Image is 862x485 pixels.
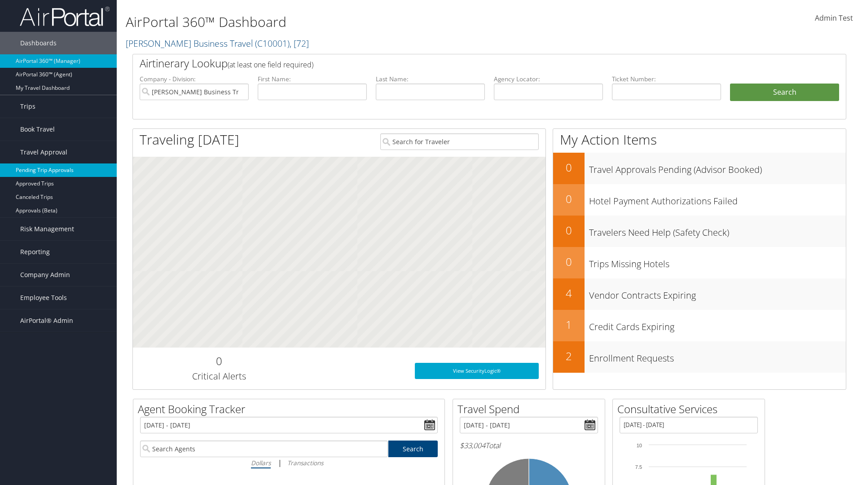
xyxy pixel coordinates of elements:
label: Company - Division: [140,75,249,84]
span: ( C10001 ) [255,37,290,49]
h2: 4 [553,286,585,301]
div: | [140,457,438,468]
h2: 0 [140,353,298,369]
label: Last Name: [376,75,485,84]
label: Agency Locator: [494,75,603,84]
button: Search [730,84,839,101]
span: (at least one field required) [228,60,313,70]
tspan: 7.5 [635,464,642,470]
a: 0Trips Missing Hotels [553,247,846,278]
h3: Vendor Contracts Expiring [589,285,846,302]
h3: Credit Cards Expiring [589,316,846,333]
input: Search Agents [140,441,388,457]
a: 2Enrollment Requests [553,341,846,373]
h2: 0 [553,223,585,238]
i: Dollars [251,459,271,467]
h3: Trips Missing Hotels [589,253,846,270]
h2: 0 [553,191,585,207]
label: First Name: [258,75,367,84]
span: Reporting [20,241,50,263]
h2: 0 [553,160,585,175]
input: Search for Traveler [380,133,539,150]
span: Admin Test [815,13,853,23]
h2: Agent Booking Tracker [138,401,444,417]
a: 4Vendor Contracts Expiring [553,278,846,310]
a: 0Hotel Payment Authorizations Failed [553,184,846,216]
h3: Enrollment Requests [589,348,846,365]
span: Risk Management [20,218,74,240]
span: , [ 72 ] [290,37,309,49]
span: Company Admin [20,264,70,286]
i: Transactions [287,459,323,467]
h1: My Action Items [553,130,846,149]
span: AirPortal® Admin [20,309,73,332]
h6: Total [460,441,598,450]
img: airportal-logo.png [20,6,110,27]
h3: Hotel Payment Authorizations Failed [589,190,846,207]
span: $33,004 [460,441,485,450]
h2: Travel Spend [457,401,605,417]
h2: 1 [553,317,585,332]
h2: 0 [553,254,585,269]
a: View SecurityLogic® [415,363,539,379]
label: Ticket Number: [612,75,721,84]
tspan: 10 [637,443,642,448]
h1: AirPortal 360™ Dashboard [126,13,611,31]
span: Trips [20,95,35,118]
h2: Consultative Services [617,401,765,417]
a: Admin Test [815,4,853,32]
a: 0Travel Approvals Pending (Advisor Booked) [553,153,846,184]
a: Search [388,441,438,457]
span: Travel Approval [20,141,67,163]
h3: Travelers Need Help (Safety Check) [589,222,846,239]
h2: 2 [553,348,585,364]
h2: Airtinerary Lookup [140,56,780,71]
span: Dashboards [20,32,57,54]
a: [PERSON_NAME] Business Travel [126,37,309,49]
h3: Travel Approvals Pending (Advisor Booked) [589,159,846,176]
a: 0Travelers Need Help (Safety Check) [553,216,846,247]
h3: Critical Alerts [140,370,298,383]
span: Employee Tools [20,287,67,309]
span: Book Travel [20,118,55,141]
h1: Traveling [DATE] [140,130,239,149]
a: 1Credit Cards Expiring [553,310,846,341]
